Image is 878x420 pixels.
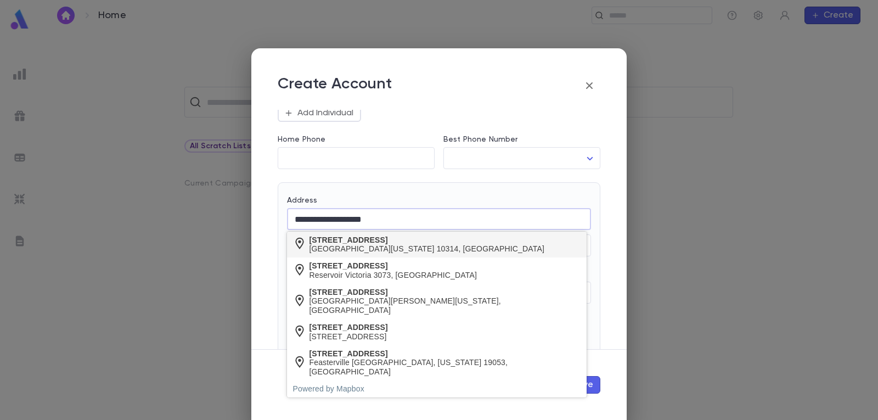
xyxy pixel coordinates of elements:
[309,261,477,271] div: [STREET_ADDRESS]
[309,244,544,254] div: [GEOGRAPHIC_DATA][US_STATE] 10314, [GEOGRAPHIC_DATA]
[309,271,477,280] div: Reservoir Victoria 3073, [GEOGRAPHIC_DATA]
[293,384,364,393] a: Powered by Mapbox
[309,358,581,377] div: Feasterville [GEOGRAPHIC_DATA], [US_STATE] 19053, [GEOGRAPHIC_DATA]
[309,323,388,332] div: [STREET_ADDRESS]
[309,349,581,359] div: [STREET_ADDRESS]
[278,104,361,122] button: Add Individual
[443,135,517,144] label: Best Phone Number
[287,196,317,205] label: Address
[443,148,600,169] div: ​
[278,135,325,144] label: Home Phone
[309,288,581,297] div: [STREET_ADDRESS]
[309,296,581,315] div: [GEOGRAPHIC_DATA][PERSON_NAME][US_STATE], [GEOGRAPHIC_DATA]
[278,75,392,97] p: Create Account
[309,236,544,245] div: [STREET_ADDRESS]
[309,332,388,341] div: [STREET_ADDRESS]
